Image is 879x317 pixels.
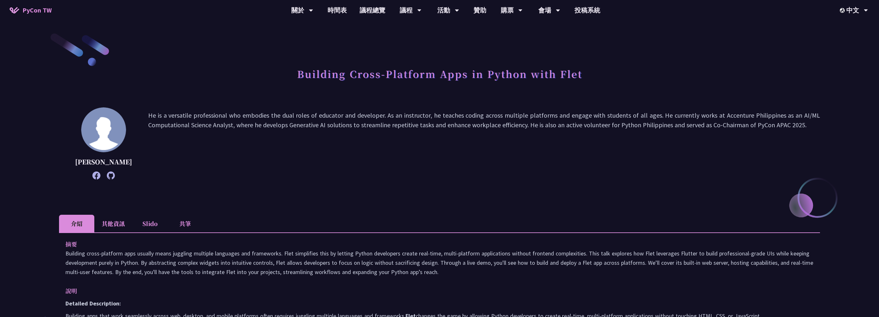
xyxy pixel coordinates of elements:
span: PyCon TW [22,5,52,15]
li: 共筆 [167,215,203,232]
img: Locale Icon [840,8,846,13]
img: Cyrus Mante [81,107,126,152]
p: [PERSON_NAME] [75,157,132,167]
strong: Detailed Description: [65,300,121,307]
h1: Building Cross-Platform Apps in Python with Flet [297,64,582,83]
p: 說明 [65,286,801,296]
p: He is a versatile professional who embodies the dual roles of educator and developer. As an instr... [148,111,820,176]
img: Home icon of PyCon TW 2025 [10,7,19,13]
a: PyCon TW [3,2,58,18]
p: Building cross-platform apps usually means juggling multiple languages and frameworks. Flet simpl... [65,249,814,277]
li: Slido [132,215,167,232]
li: 介紹 [59,215,94,232]
p: 摘要 [65,239,801,249]
li: 其他資訊 [94,215,132,232]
